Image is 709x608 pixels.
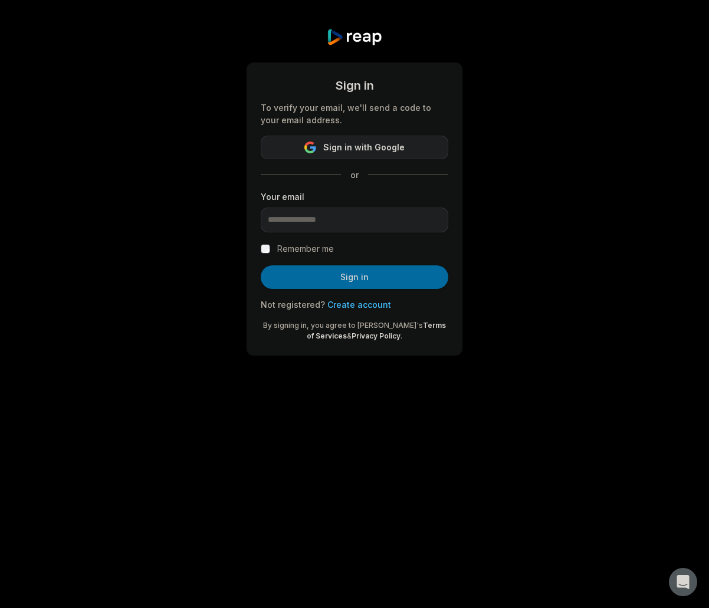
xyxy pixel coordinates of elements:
img: reap [326,28,382,46]
label: Your email [261,190,448,203]
span: or [341,169,368,181]
span: Sign in with Google [323,140,405,155]
div: To verify your email, we'll send a code to your email address. [261,101,448,126]
a: Terms of Services [307,321,446,340]
span: Not registered? [261,300,325,310]
button: Sign in with Google [261,136,448,159]
button: Sign in [261,265,448,289]
span: By signing in, you agree to [PERSON_NAME]'s [263,321,423,330]
span: . [401,331,402,340]
div: Open Intercom Messenger [669,568,697,596]
a: Create account [327,300,391,310]
span: & [347,331,352,340]
div: Sign in [261,77,448,94]
a: Privacy Policy [352,331,401,340]
label: Remember me [277,242,334,256]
